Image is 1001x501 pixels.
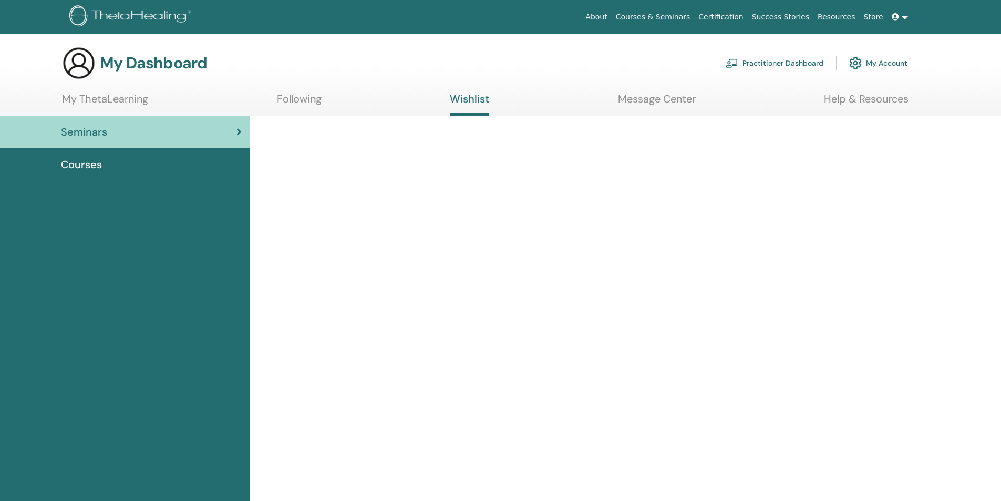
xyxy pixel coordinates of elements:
a: Certification [694,7,747,27]
a: Resources [813,7,860,27]
span: Seminars [61,124,107,140]
img: logo.png [69,5,195,29]
a: About [581,7,611,27]
a: My ThetaLearning [62,93,148,113]
img: generic-user-icon.jpg [62,46,96,80]
img: chalkboard-teacher.svg [726,58,738,68]
a: Wishlist [450,93,489,116]
a: Help & Resources [824,93,909,113]
span: Courses [61,157,102,172]
a: Success Stories [748,7,813,27]
h3: My Dashboard [100,54,207,73]
a: Courses & Seminars [612,7,695,27]
img: cog.svg [849,54,862,72]
a: Store [860,7,888,27]
a: Practitioner Dashboard [726,52,823,75]
a: Following [277,93,322,113]
a: Message Center [618,93,696,113]
a: My Account [849,52,907,75]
